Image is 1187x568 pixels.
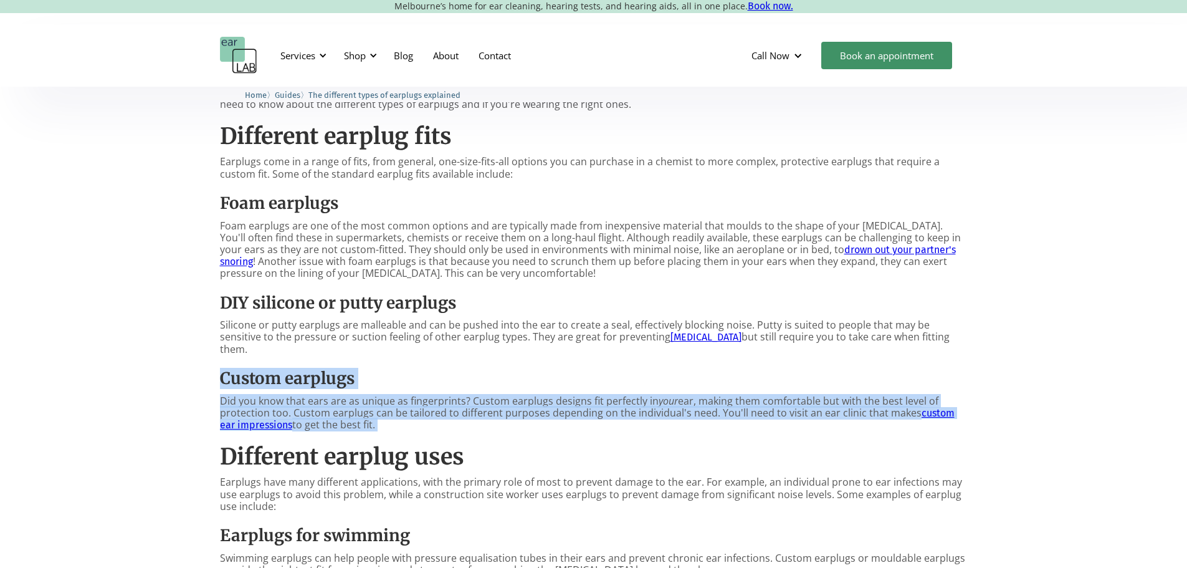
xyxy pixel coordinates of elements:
a: Book an appointment [821,42,952,69]
h3: Custom earplugs [220,368,968,389]
p: Most of us would have used earplugs at some point. But did you know that there is a wide range of... [220,87,968,110]
div: Shop [344,49,366,62]
a: drown out your partner's snoring [220,244,956,267]
h3: Earplugs for swimming [220,525,968,546]
h2: Different earplug uses [220,443,968,470]
div: Call Now [751,49,789,62]
a: About [423,37,469,74]
li: 〉 [245,89,275,102]
div: Services [273,37,330,74]
div: Services [280,49,315,62]
a: home [220,37,257,74]
a: Blog [384,37,423,74]
a: Guides [275,89,300,100]
h3: Foam earplugs [220,193,968,214]
span: Guides [275,90,300,100]
a: Home [245,89,267,100]
p: Silicone or putty earplugs are malleable and can be pushed into the ear to create a seal, effecti... [220,319,968,355]
div: Call Now [741,37,815,74]
a: The different types of earplugs explained [308,89,460,100]
span: The different types of earplugs explained [308,90,460,100]
p: Foam earplugs are one of the most common options and are typically made from inexpensive material... [220,220,968,280]
a: Contact [469,37,521,74]
p: Earplugs have many different applications, with the primary role of most to prevent damage to the... [220,476,968,513]
p: Did you know that ears are as unique as fingerprints? Custom earplugs designs fit perfectly in ea... [220,395,968,431]
em: your [659,394,678,408]
span: Home [245,90,267,100]
a: [MEDICAL_DATA] [670,331,741,343]
div: Shop [336,37,381,74]
li: 〉 [275,89,308,102]
p: Earplugs come in a range of fits, from general, one-size-fits-all options you can purchase in a c... [220,156,968,180]
h2: Different earplug fits [220,123,968,150]
h3: DIY silicone or putty earplugs [220,292,968,314]
a: custom ear impressions [220,407,955,431]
